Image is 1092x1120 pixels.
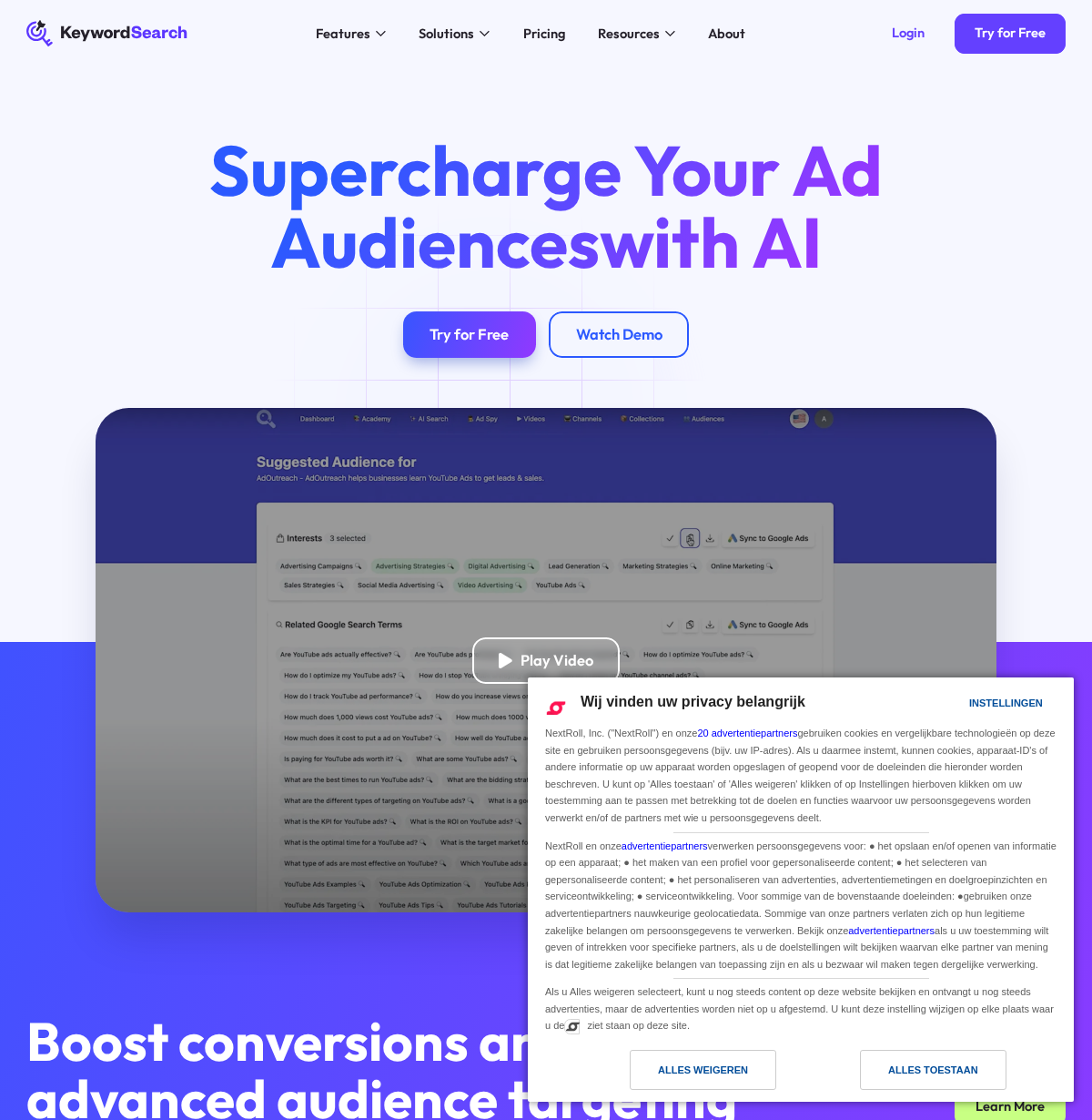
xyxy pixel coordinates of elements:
h1: Supercharge Your Ad Audiences [179,134,914,279]
span: with AI [600,198,823,286]
a: Instellingen [937,688,981,722]
a: Try for Free [403,311,536,358]
a: advertentiepartners [622,840,708,851]
a: Alles weigeren [539,1050,801,1099]
div: About [708,24,745,44]
a: Try for Free [955,14,1066,54]
div: Pricing [523,24,565,44]
div: Als u Alles weigeren selecteert, kunt u nog steeds content op deze website bekijken en ontvangt u... [541,979,1060,1036]
div: Solutions [419,24,474,44]
div: Alles toestaan [888,1060,978,1080]
div: NextRoll en onze verwerken persoonsgegevens voor: ● het opslaan en/of openen van informatie op ee... [541,833,1060,975]
div: Resources [598,24,660,44]
a: advertentiepartners [848,925,935,936]
div: Features [316,24,370,44]
a: open lightbox [96,408,996,912]
a: Pricing [513,20,575,46]
a: 20 advertentiepartners [697,728,797,738]
div: Alles weigeren [658,1060,748,1080]
div: Try for Free [975,25,1046,41]
a: About [698,20,755,46]
a: Alles toestaan [801,1050,1063,1099]
div: Instellingen [969,693,1043,713]
span: Wij vinden uw privacy belangrijk [581,694,805,709]
div: Try for Free [430,325,509,344]
div: Login [892,25,925,41]
div: NextRoll, Inc. ("NextRoll") en onze gebruiken cookies en vergelijkbare technologieën op deze site... [541,723,1060,828]
div: Play Video [521,651,593,670]
a: Login [872,14,945,54]
div: Watch Demo [576,325,662,344]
